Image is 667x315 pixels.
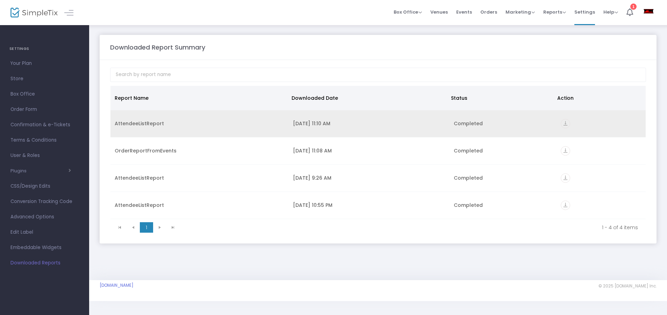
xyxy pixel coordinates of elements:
[394,9,422,15] span: Box Office
[185,224,638,231] kendo-pager-info: 1 - 4 of 4 items
[10,151,79,160] span: User & Roles
[574,3,595,21] span: Settings
[10,136,79,145] span: Terms & Conditions
[115,147,285,154] div: OrderReportFromEvents
[115,202,285,209] div: AttendeeListReport
[561,175,570,182] a: vertical_align_bottom
[505,9,535,15] span: Marketing
[293,174,445,181] div: 9/22/2025 9:26 AM
[10,212,79,222] span: Advanced Options
[293,147,445,154] div: 9/22/2025 11:08 AM
[10,105,79,114] span: Order Form
[454,174,552,181] div: Completed
[110,43,205,52] m-panel-title: Downloaded Report Summary
[561,146,570,156] i: vertical_align_bottom
[430,3,448,21] span: Venues
[598,283,657,289] span: © 2025 [DOMAIN_NAME] Inc.
[115,174,285,181] div: AttendeeListReport
[454,120,552,127] div: Completed
[447,86,553,110] th: Status
[115,120,285,127] div: AttendeeListReport
[110,68,646,82] input: Search by report name
[10,197,79,206] span: Conversion Tracking Code
[561,121,570,128] a: vertical_align_bottom
[603,9,618,15] span: Help
[561,173,641,183] div: https://go.SimpleTix.com/w1b8d
[100,283,134,288] a: [DOMAIN_NAME]
[9,42,80,56] h4: SETTINGS
[561,201,641,210] div: https://go.SimpleTix.com/ce4cd
[287,86,447,110] th: Downloaded Date
[454,202,552,209] div: Completed
[10,243,79,252] span: Embeddable Widgets
[10,59,79,68] span: Your Plan
[561,201,570,210] i: vertical_align_bottom
[10,74,79,83] span: Store
[10,168,71,174] button: Plugins
[293,202,445,209] div: 7/14/2025 10:55 PM
[561,146,641,156] div: https://go.SimpleTix.com/3jiml
[480,3,497,21] span: Orders
[110,86,646,219] div: Data table
[561,203,570,210] a: vertical_align_bottom
[10,182,79,191] span: CSS/Design Edits
[561,173,570,183] i: vertical_align_bottom
[553,86,641,110] th: Action
[456,3,472,21] span: Events
[543,9,566,15] span: Reports
[10,258,79,268] span: Downloaded Reports
[561,148,570,155] a: vertical_align_bottom
[140,222,153,233] span: Page 1
[454,147,552,154] div: Completed
[561,119,641,128] div: https://go.SimpleTix.com/l1ztg
[10,90,79,99] span: Box Office
[630,3,637,10] div: 1
[110,86,287,110] th: Report Name
[10,228,79,237] span: Edit Label
[293,120,445,127] div: 9/22/2025 11:10 AM
[561,119,570,128] i: vertical_align_bottom
[10,120,79,129] span: Confirmation & e-Tickets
